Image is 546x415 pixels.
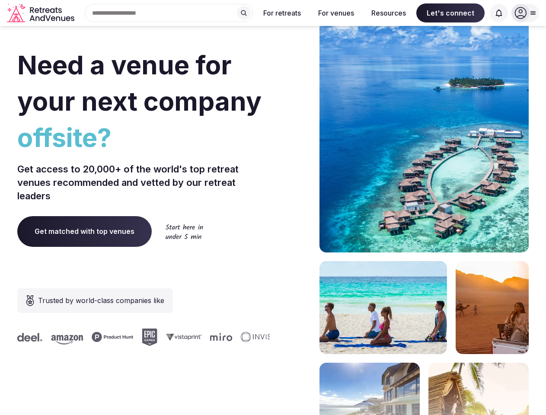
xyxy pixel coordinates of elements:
p: Get access to 20,000+ of the world's top retreat venues recommended and vetted by our retreat lea... [17,163,270,202]
img: Start here in under 5 min [166,224,203,239]
span: Trusted by world-class companies like [38,295,164,306]
button: For retreats [256,3,308,22]
svg: Vistaprint company logo [98,333,133,341]
svg: Miro company logo [142,333,164,341]
a: Get matched with top venues [17,216,152,246]
span: offsite? [17,119,270,156]
button: Resources [364,3,413,22]
svg: Deel company logo [269,333,294,342]
img: woman sitting in back of truck with camels [456,261,529,354]
a: Visit the homepage [7,3,76,23]
span: Let's connect [416,3,485,22]
svg: Invisible company logo [172,332,220,342]
svg: Epic Games company logo [73,329,89,346]
svg: Retreats and Venues company logo [7,3,76,23]
button: For venues [311,3,361,22]
img: yoga on tropical beach [319,261,447,354]
span: Need a venue for your next company [17,49,262,117]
